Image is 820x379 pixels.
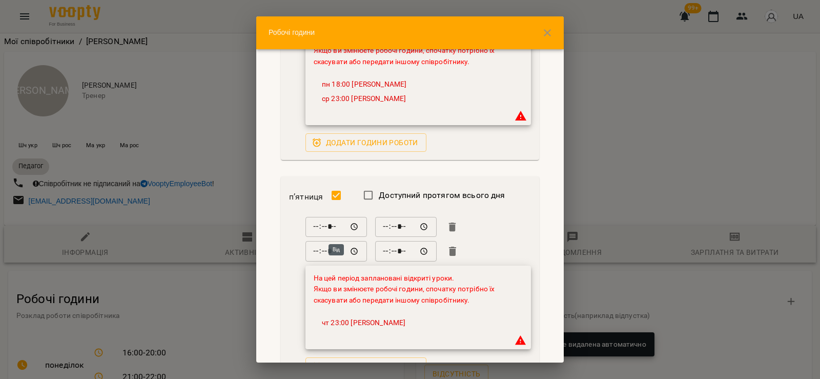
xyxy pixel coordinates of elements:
[322,318,405,328] a: чт 23:00 [PERSON_NAME]
[379,189,505,202] span: Доступний протягом всього дня
[289,190,323,204] h6: п’ятниця
[375,241,437,262] div: До
[322,94,406,104] a: ср 23:00 [PERSON_NAME]
[305,241,367,262] div: Від
[375,217,437,237] div: До
[305,133,426,152] button: Додати години роботи
[445,244,460,259] button: Видалити
[314,274,495,304] span: На цей період заплановані відкриті уроки. Якщо ви змінюєте робочі години, спочатку потрібно їх ск...
[445,220,460,235] button: Видалити
[314,35,495,66] span: На цей період заплановані відкриті уроки. Якщо ви змінюєте робочі години, спочатку потрібно їх ск...
[305,357,426,376] button: Додати години роботи
[314,136,418,149] span: Додати години роботи
[314,361,418,373] span: Додати години роботи
[322,79,406,90] a: пн 18:00 [PERSON_NAME]
[256,16,564,49] div: Робочі години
